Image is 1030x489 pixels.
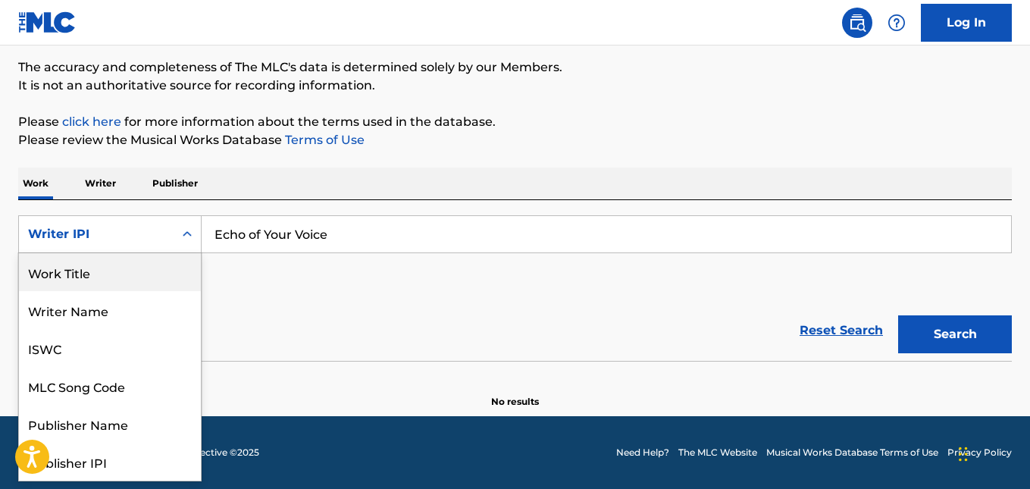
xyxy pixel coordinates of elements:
a: Public Search [842,8,872,38]
a: Terms of Use [282,133,365,147]
div: Writer Name [19,291,201,329]
a: Log In [921,4,1012,42]
p: The accuracy and completeness of The MLC's data is determined solely by our Members. [18,58,1012,77]
div: Writer IPI [28,225,164,243]
button: Search [898,315,1012,353]
p: Please review the Musical Works Database [18,131,1012,149]
p: Please for more information about the terms used in the database. [18,113,1012,131]
div: MLC Song Code [19,367,201,405]
div: Help [881,8,912,38]
a: Musical Works Database Terms of Use [766,446,938,459]
div: Publisher IPI [19,443,201,481]
img: help [888,14,906,32]
a: Reset Search [792,314,891,347]
p: No results [491,377,539,409]
a: Privacy Policy [947,446,1012,459]
div: Arrastrar [959,431,968,477]
p: Writer [80,168,121,199]
div: Work Title [19,253,201,291]
a: The MLC Website [678,446,757,459]
iframe: Chat Widget [954,416,1030,489]
img: search [848,14,866,32]
div: Publisher Name [19,405,201,443]
a: Need Help? [616,446,669,459]
p: Work [18,168,53,199]
img: MLC Logo [18,11,77,33]
div: ISWC [19,329,201,367]
p: It is not an authoritative source for recording information. [18,77,1012,95]
p: Publisher [148,168,202,199]
a: click here [62,114,121,129]
form: Search Form [18,215,1012,361]
div: Widget de chat [954,416,1030,489]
